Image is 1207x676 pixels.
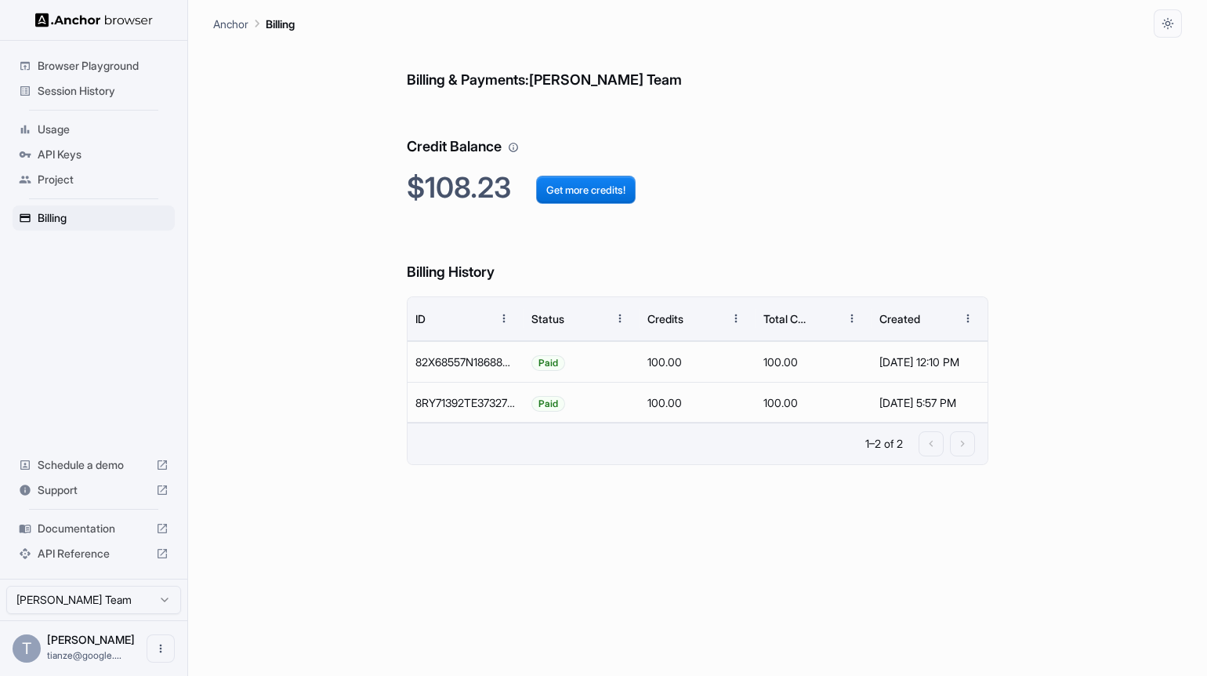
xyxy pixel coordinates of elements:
div: Created [879,312,920,325]
div: 100.00 [640,341,756,382]
span: Usage [38,122,169,137]
div: Credits [647,312,683,325]
span: Session History [38,83,169,99]
nav: breadcrumb [213,15,295,32]
button: Menu [954,304,982,333]
svg: Your credit balance will be consumed as you use the API. Visit the usage page to view a breakdown... [508,142,519,153]
div: Total Cost [763,312,808,325]
div: Schedule a demo [13,452,175,478]
button: Menu [722,304,750,333]
button: Sort [694,304,722,333]
button: Sort [810,304,838,333]
img: Anchor Logo [35,13,153,27]
div: T [13,634,41,663]
h6: Billing & Payments: [PERSON_NAME] Team [407,38,988,92]
div: Browser Playground [13,53,175,78]
div: Status [531,312,564,325]
button: Open menu [147,634,175,663]
button: Sort [462,304,490,333]
span: Schedule a demo [38,457,150,473]
span: Paid [532,383,564,423]
span: Browser Playground [38,58,169,74]
div: 100.00 [756,382,872,423]
span: Paid [532,343,564,383]
span: Tianze Shi [47,633,135,646]
div: API Reference [13,541,175,566]
div: 82X68557N1868853G [408,341,524,382]
div: Session History [13,78,175,104]
div: [DATE] 5:57 PM [879,383,980,423]
p: Anchor [213,16,248,32]
div: API Keys [13,142,175,167]
div: ID [415,312,426,325]
span: tianze@google.com [47,649,121,661]
button: Sort [926,304,954,333]
div: Project [13,167,175,192]
span: Documentation [38,521,150,536]
button: Menu [838,304,866,333]
div: 100.00 [640,382,756,423]
button: Get more credits! [536,176,636,204]
div: Billing [13,205,175,231]
h6: Credit Balance [407,104,988,158]
span: API Reference [38,546,150,562]
div: [DATE] 12:10 PM [879,342,980,382]
h6: Billing History [407,230,988,284]
p: Billing [266,16,295,32]
span: Billing [38,210,169,226]
div: 8RY71392TE373270C [408,382,524,423]
span: Support [38,482,150,498]
p: 1–2 of 2 [865,436,903,452]
div: Support [13,478,175,503]
button: Menu [490,304,518,333]
div: Documentation [13,516,175,541]
span: Project [38,172,169,187]
span: API Keys [38,147,169,162]
div: 100.00 [756,341,872,382]
button: Menu [606,304,634,333]
div: Usage [13,117,175,142]
h2: $108.23 [407,171,988,205]
button: Sort [578,304,606,333]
